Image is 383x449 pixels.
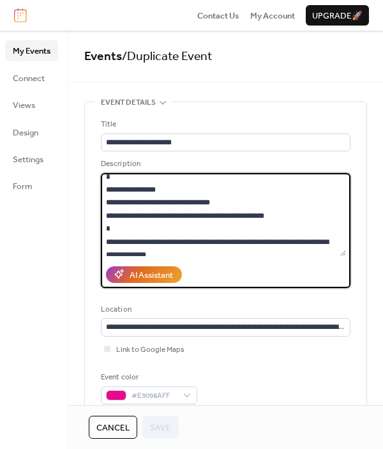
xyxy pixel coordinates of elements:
[306,5,369,26] button: Upgrade🚀
[250,9,295,22] a: My Account
[5,122,58,142] a: Design
[13,45,50,57] span: My Events
[89,416,137,439] button: Cancel
[106,266,182,283] button: AI Assistant
[101,371,195,384] div: Event color
[13,72,45,85] span: Connect
[101,118,348,131] div: Title
[122,45,213,68] span: / Duplicate Event
[5,68,58,88] a: Connect
[5,176,58,196] a: Form
[13,99,35,112] span: Views
[14,8,27,22] img: logo
[101,96,156,109] span: Event details
[101,303,348,316] div: Location
[312,10,363,22] span: Upgrade 🚀
[101,158,348,171] div: Description
[13,153,43,166] span: Settings
[5,95,58,115] a: Views
[84,45,122,68] a: Events
[96,422,130,434] span: Cancel
[116,344,184,356] span: Link to Google Maps
[131,390,177,402] span: #E9098AFF
[130,269,173,282] div: AI Assistant
[250,10,295,22] span: My Account
[5,149,58,169] a: Settings
[13,126,38,139] span: Design
[13,180,33,193] span: Form
[5,40,58,61] a: My Events
[197,9,239,22] a: Contact Us
[197,10,239,22] span: Contact Us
